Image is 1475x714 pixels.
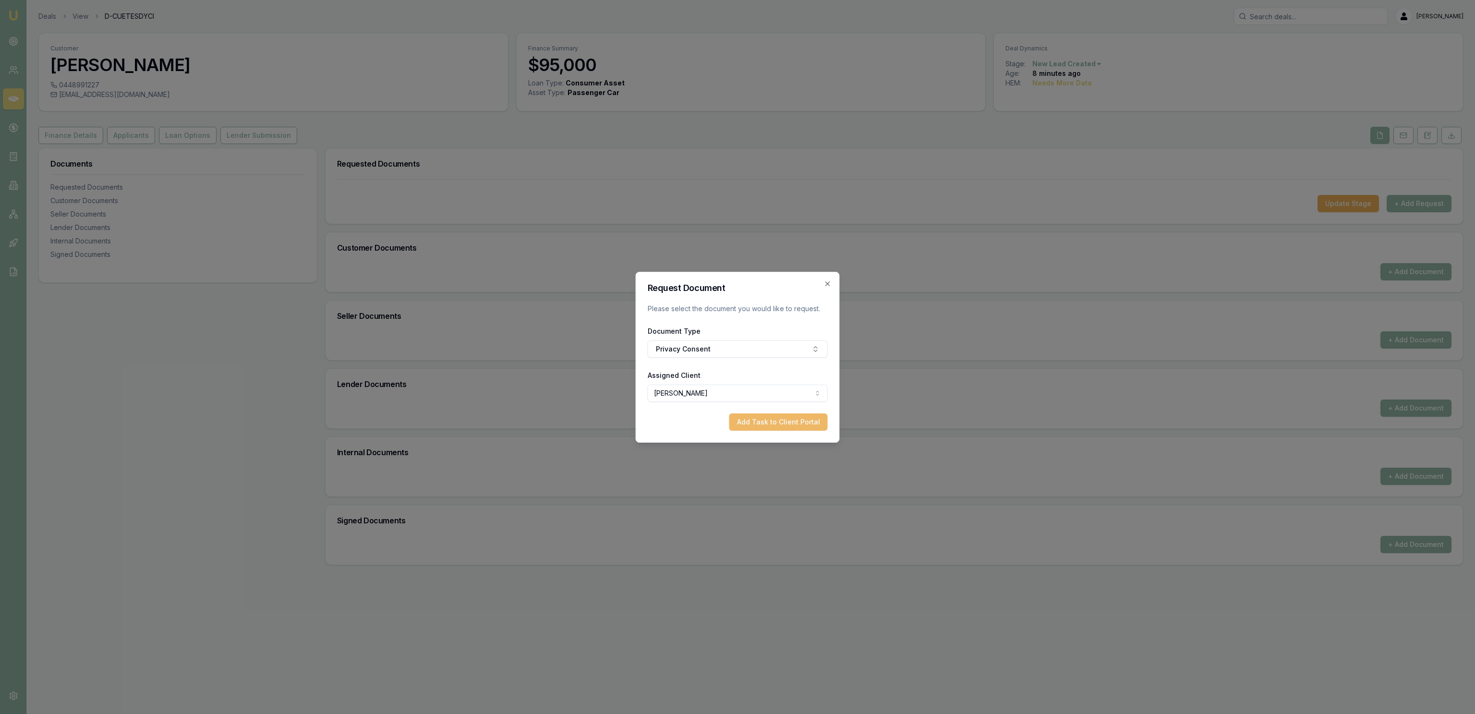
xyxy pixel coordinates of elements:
p: Please select the document you would like to request. [648,304,828,314]
label: Document Type [648,327,701,335]
h2: Request Document [648,284,828,292]
label: Assigned Client [648,371,701,379]
button: Add Task to Client Portal [729,413,828,431]
button: Privacy Consent [648,340,828,358]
